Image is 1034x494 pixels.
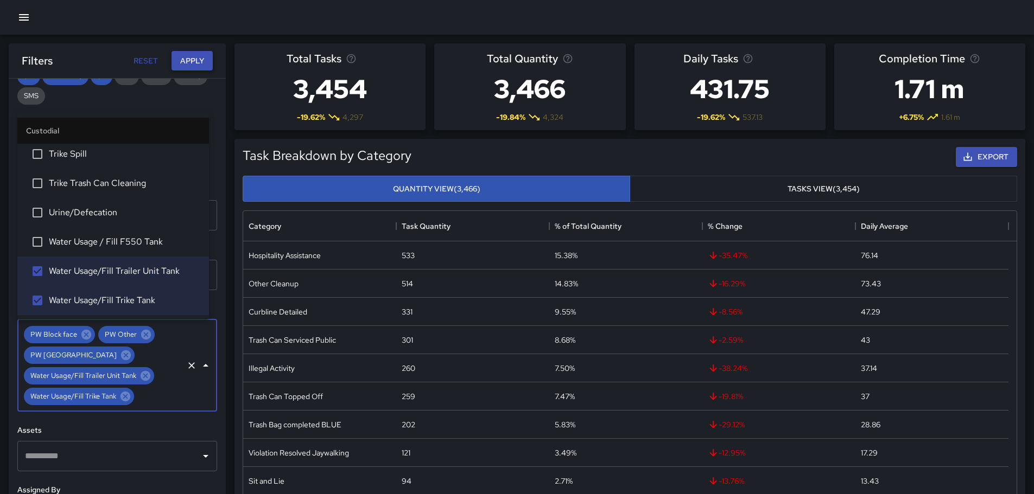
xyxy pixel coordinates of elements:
[172,51,213,71] button: Apply
[861,306,880,317] div: 47.29
[861,335,870,345] div: 43
[562,53,573,64] svg: Total task quantity in the selected period, compared to the previous period.
[487,50,558,67] span: Total Quantity
[402,278,413,289] div: 514
[184,358,199,373] button: Clear
[249,419,341,430] div: Trash Bag completed BLUE
[24,349,123,361] span: PW [GEOGRAPHIC_DATA]
[555,391,575,402] div: 7.47%
[402,363,415,374] div: 260
[287,50,341,67] span: Total Tasks
[708,391,743,402] span: -19.81 %
[555,363,575,374] div: 7.50%
[249,306,307,317] div: Curbline Detailed
[243,147,411,164] h5: Task Breakdown by Category
[879,50,965,67] span: Completion Time
[249,391,323,402] div: Trash Can Topped Off
[555,250,578,261] div: 15.38%
[287,67,373,111] h3: 3,454
[708,211,743,241] div: % Change
[402,335,413,345] div: 301
[297,112,325,123] span: -19.62 %
[198,448,213,464] button: Open
[549,211,702,241] div: % of Total Quantity
[17,425,217,437] h6: Assets
[861,250,878,261] div: 76.14
[249,335,336,345] div: Trash Can Serviced Public
[879,67,980,111] h3: 1.71 m
[402,250,415,261] div: 533
[402,306,413,317] div: 331
[249,211,281,241] div: Category
[708,306,743,317] span: -8.56 %
[49,147,200,161] span: Trike Spill
[24,328,84,341] span: PW Block face
[708,476,744,486] span: -13.76 %
[861,419,880,430] div: 28.86
[487,67,573,111] h3: 3,466
[402,419,415,430] div: 202
[49,294,200,307] span: Water Usage/Fill Trike Tank
[941,112,960,123] span: 1.61 m
[49,265,200,278] span: Water Usage/Fill Trailer Unit Tank
[243,176,630,202] button: Quantity View(3,466)
[969,53,980,64] svg: Average time taken to complete tasks in the selected period, compared to the previous period.
[49,235,200,248] span: Water Usage / Fill F550 Tank
[22,52,53,69] h6: Filters
[128,51,163,71] button: Reset
[861,211,908,241] div: Daily Average
[708,419,745,430] span: -29.12 %
[855,211,1008,241] div: Daily Average
[708,447,745,458] span: -12.95 %
[861,391,870,402] div: 37
[346,53,357,64] svg: Total number of tasks in the selected period, compared to the previous period.
[956,147,1017,167] button: Export
[708,278,745,289] span: -16.29 %
[402,211,451,241] div: Task Quantity
[555,476,573,486] div: 2.71%
[708,250,747,261] span: -35.47 %
[24,388,134,405] div: Water Usage/Fill Trike Tank
[555,306,576,317] div: 9.55%
[555,335,575,345] div: 8.68%
[683,67,776,111] h3: 431.75
[17,118,209,144] li: Custodial
[17,91,45,100] span: SMS
[342,112,363,123] span: 4,297
[697,112,725,123] span: -19.62 %
[543,112,563,123] span: 4,324
[249,250,321,261] div: Hospitality Assistance
[243,211,396,241] div: Category
[861,476,879,486] div: 13.43
[555,278,578,289] div: 14.83%
[198,358,213,373] button: Close
[630,176,1017,202] button: Tasks View(3,454)
[708,363,747,374] span: -38.24 %
[402,391,415,402] div: 259
[861,447,878,458] div: 17.29
[49,177,200,190] span: Trike Trash Can Cleaning
[402,447,410,458] div: 121
[743,112,763,123] span: 537.13
[249,476,284,486] div: Sit and Lie
[743,53,753,64] svg: Average number of tasks per day in the selected period, compared to the previous period.
[402,476,411,486] div: 94
[555,447,576,458] div: 3.49%
[861,363,877,374] div: 37.14
[249,278,299,289] div: Other Cleanup
[496,112,525,123] span: -19.84 %
[24,367,154,384] div: Water Usage/Fill Trailer Unit Tank
[17,87,45,105] div: SMS
[702,211,855,241] div: % Change
[24,347,135,364] div: PW [GEOGRAPHIC_DATA]
[24,326,95,343] div: PW Block face
[861,278,881,289] div: 73.43
[249,363,295,374] div: Illegal Activity
[899,112,924,123] span: + 6.75 %
[49,206,200,219] span: Urine/Defecation
[396,211,549,241] div: Task Quantity
[98,326,155,343] div: PW Other
[708,335,743,345] span: -2.59 %
[98,328,143,341] span: PW Other
[555,419,575,430] div: 5.83%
